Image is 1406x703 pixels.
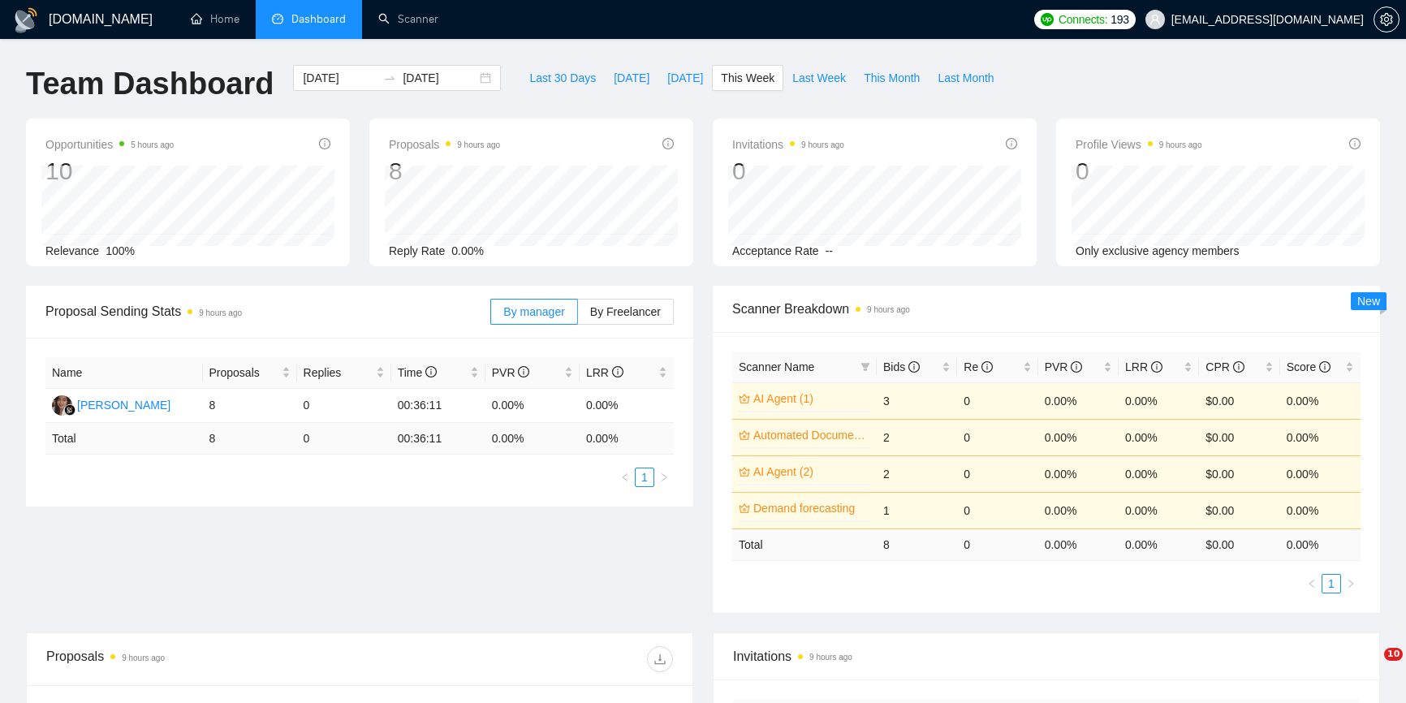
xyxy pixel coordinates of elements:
[801,140,844,149] time: 9 hours ago
[877,492,957,528] td: 1
[291,12,346,26] span: Dashboard
[203,357,297,389] th: Proposals
[1038,528,1119,560] td: 0.00 %
[1045,360,1083,373] span: PVR
[753,426,867,444] a: Automated Document Processing
[654,468,674,487] li: Next Page
[732,244,819,257] span: Acceptance Rate
[855,65,929,91] button: This Month
[1038,419,1119,455] td: 0.00%
[908,361,920,373] span: info-circle
[614,69,649,87] span: [DATE]
[1322,574,1341,593] li: 1
[1374,13,1400,26] a: setting
[1076,156,1202,187] div: 0
[1159,140,1202,149] time: 9 hours ago
[199,308,242,317] time: 9 hours ago
[1038,455,1119,492] td: 0.00%
[1199,492,1279,528] td: $0.00
[520,65,605,91] button: Last 30 Days
[957,528,1037,560] td: 0
[667,69,703,87] span: [DATE]
[957,492,1037,528] td: 0
[457,140,500,149] time: 9 hours ago
[209,364,278,382] span: Proposals
[957,419,1037,455] td: 0
[106,244,135,257] span: 100%
[1076,244,1240,257] span: Only exclusive agency members
[1280,382,1361,419] td: 0.00%
[1119,492,1199,528] td: 0.00%
[1119,528,1199,560] td: 0.00 %
[389,244,445,257] span: Reply Rate
[1357,295,1380,308] span: New
[383,71,396,84] span: to
[1041,13,1054,26] img: upwork-logo.png
[648,653,672,666] span: download
[877,528,957,560] td: 8
[529,69,596,87] span: Last 30 Days
[389,156,500,187] div: 8
[26,65,274,103] h1: Team Dashboard
[857,355,873,379] span: filter
[398,366,437,379] span: Time
[45,357,203,389] th: Name
[792,69,846,87] span: Last Week
[586,366,623,379] span: LRR
[620,472,630,482] span: left
[503,305,564,318] span: By manager
[1006,138,1017,149] span: info-circle
[45,244,99,257] span: Relevance
[45,423,203,455] td: Total
[46,646,360,672] div: Proposals
[1119,382,1199,419] td: 0.00%
[485,389,580,423] td: 0.00%
[203,423,297,455] td: 8
[612,366,623,377] span: info-circle
[590,305,661,318] span: By Freelancer
[1199,382,1279,419] td: $0.00
[64,404,75,416] img: gigradar-bm.png
[1341,574,1361,593] li: Next Page
[1199,419,1279,455] td: $0.00
[131,140,174,149] time: 5 hours ago
[1349,138,1361,149] span: info-circle
[1111,11,1128,28] span: 193
[739,393,750,404] span: crown
[580,389,674,423] td: 0.00%
[297,423,391,455] td: 0
[929,65,1003,91] button: Last Month
[938,69,994,87] span: Last Month
[1233,361,1244,373] span: info-circle
[732,299,1361,319] span: Scanner Breakdown
[712,65,783,91] button: This Week
[753,390,867,408] a: AI Agent (1)
[739,502,750,514] span: crown
[1346,579,1356,589] span: right
[957,455,1037,492] td: 0
[451,244,484,257] span: 0.00%
[52,398,170,411] a: DS[PERSON_NAME]
[1038,492,1119,528] td: 0.00%
[304,364,373,382] span: Replies
[425,366,437,377] span: info-circle
[1307,579,1317,589] span: left
[45,156,174,187] div: 10
[753,499,867,517] a: Demand forecasting
[1205,360,1244,373] span: CPR
[1199,528,1279,560] td: $ 0.00
[1149,14,1161,25] span: user
[403,69,477,87] input: End date
[1322,575,1340,593] a: 1
[1302,574,1322,593] li: Previous Page
[826,244,833,257] span: --
[1076,135,1202,154] span: Profile Views
[1071,361,1082,373] span: info-circle
[1374,13,1399,26] span: setting
[739,429,750,441] span: crown
[1199,455,1279,492] td: $0.00
[877,455,957,492] td: 2
[191,12,239,26] a: homeHome
[662,138,674,149] span: info-circle
[122,653,165,662] time: 9 hours ago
